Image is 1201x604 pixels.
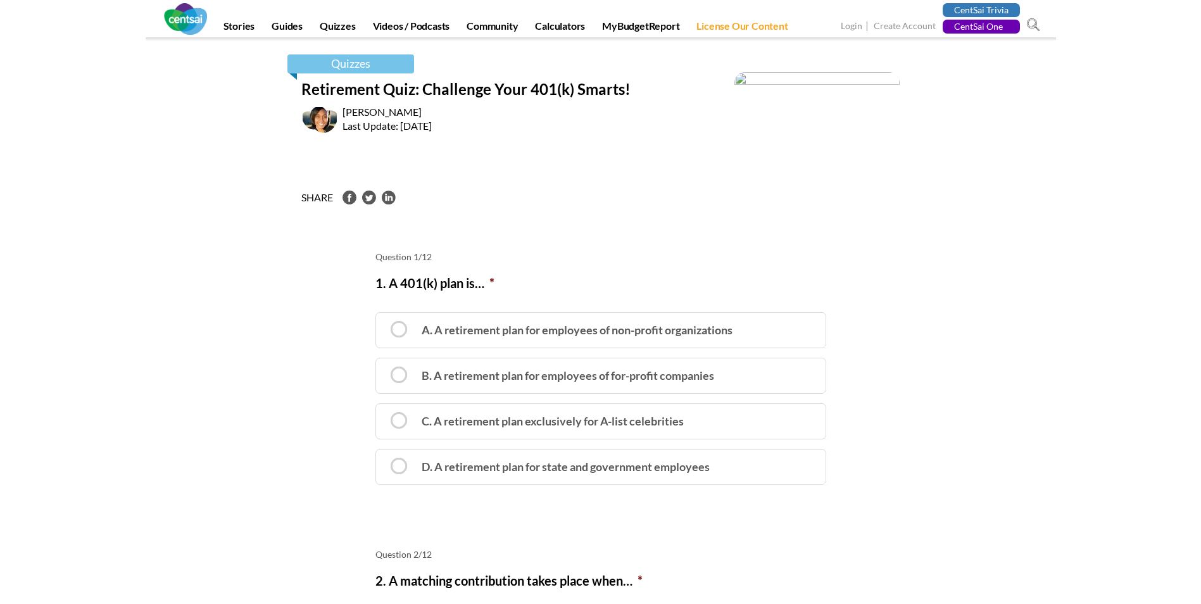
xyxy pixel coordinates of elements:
a: Videos / Podcasts [365,20,458,37]
label: B. A retirement plan for employees of for-profit companies [375,358,826,394]
label: A. A retirement plan for employees of non-profit organizations [375,312,826,348]
a: Stories [216,20,263,37]
a: CentSai Trivia [943,3,1020,17]
a: License Our Content [689,20,795,37]
label: D. A retirement plan for state and government employees [375,449,826,485]
a: MyBudgetReport [594,20,687,37]
img: CentSai [164,3,207,35]
h1: Retirement Quiz: Challenge Your 401(k) Smarts! [301,79,713,106]
a: Community [459,20,525,37]
span: | [864,19,872,34]
label: SHARE [301,191,333,205]
time: Last Update: [DATE] [343,120,713,132]
label: 2. A matching contribution takes place when… [375,570,643,591]
a: Guides [264,20,310,37]
a: Quizzes [287,54,414,73]
a: Calculators [527,20,593,37]
a: [PERSON_NAME] [343,106,422,118]
label: C. A retirement plan exclusively for A-list celebrities [375,403,826,439]
a: CentSai One [943,20,1020,34]
label: 1. A 401(k) plan is… [375,273,494,293]
a: Create Account [874,20,936,34]
li: Question 2/12 [375,548,826,561]
a: Login [841,20,862,34]
li: Question 1/12 [375,251,826,263]
a: Quizzes [312,20,363,37]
